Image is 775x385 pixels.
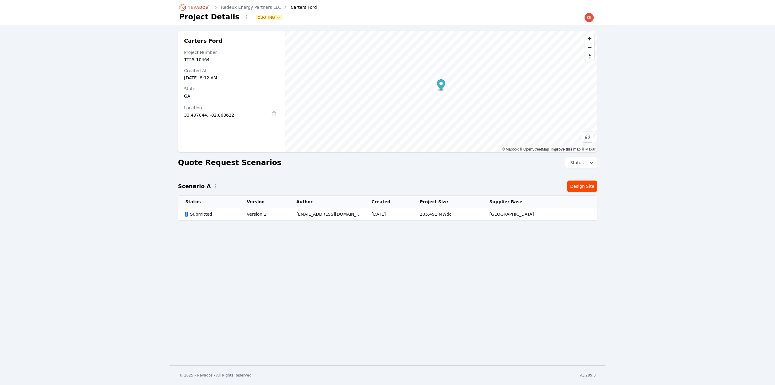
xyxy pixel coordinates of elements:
[502,147,519,151] a: Mapbox
[364,208,413,221] td: [DATE]
[364,196,413,208] th: Created
[221,4,281,10] a: Redeux Energy Partners LLC
[565,157,597,168] button: Status
[179,2,317,12] nav: Breadcrumb
[179,373,252,378] div: © 2025 - Nevados - All Rights Reserved
[184,105,269,111] div: Location
[585,43,594,52] button: Zoom out
[184,112,269,118] div: 33.497044, -82.868622
[178,182,211,191] h2: Scenario A
[184,86,279,92] div: State
[184,68,279,74] div: Created At
[282,4,317,10] div: Carters Ford
[184,57,279,63] div: TT25-10464
[239,208,289,221] td: Version 1
[256,15,282,20] button: Quoting
[482,208,573,221] td: [GEOGRAPHIC_DATA]
[551,147,581,151] a: Improve this map
[285,31,597,152] canvas: Map
[580,373,596,378] div: v1.289.3
[184,49,279,55] div: Project Number
[178,208,597,221] tr: SubmittedVersion 1[EMAIL_ADDRESS][DOMAIN_NAME][DATE]205.491 MWdc[GEOGRAPHIC_DATA]
[520,147,549,151] a: OpenStreetMap
[582,147,595,151] a: Maxar
[184,75,279,81] div: [DATE] 8:12 AM
[567,181,597,192] a: Design Site
[178,196,239,208] th: Status
[568,160,584,166] span: Status
[179,12,239,22] h1: Project Details
[437,79,445,92] div: Map marker
[178,158,281,168] h2: Quote Request Scenarios
[184,37,279,45] h2: Carters Ford
[482,196,573,208] th: Supplier Base
[185,211,236,217] div: Submitted
[585,34,594,43] button: Zoom in
[289,208,364,221] td: [EMAIL_ADDRESS][DOMAIN_NAME]
[413,196,482,208] th: Project Size
[413,208,482,221] td: 205.491 MWdc
[585,52,594,61] button: Reset bearing to north
[184,93,279,99] div: GA
[289,196,364,208] th: Author
[239,196,289,208] th: Version
[584,13,594,22] img: kevin.west@nevados.solar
